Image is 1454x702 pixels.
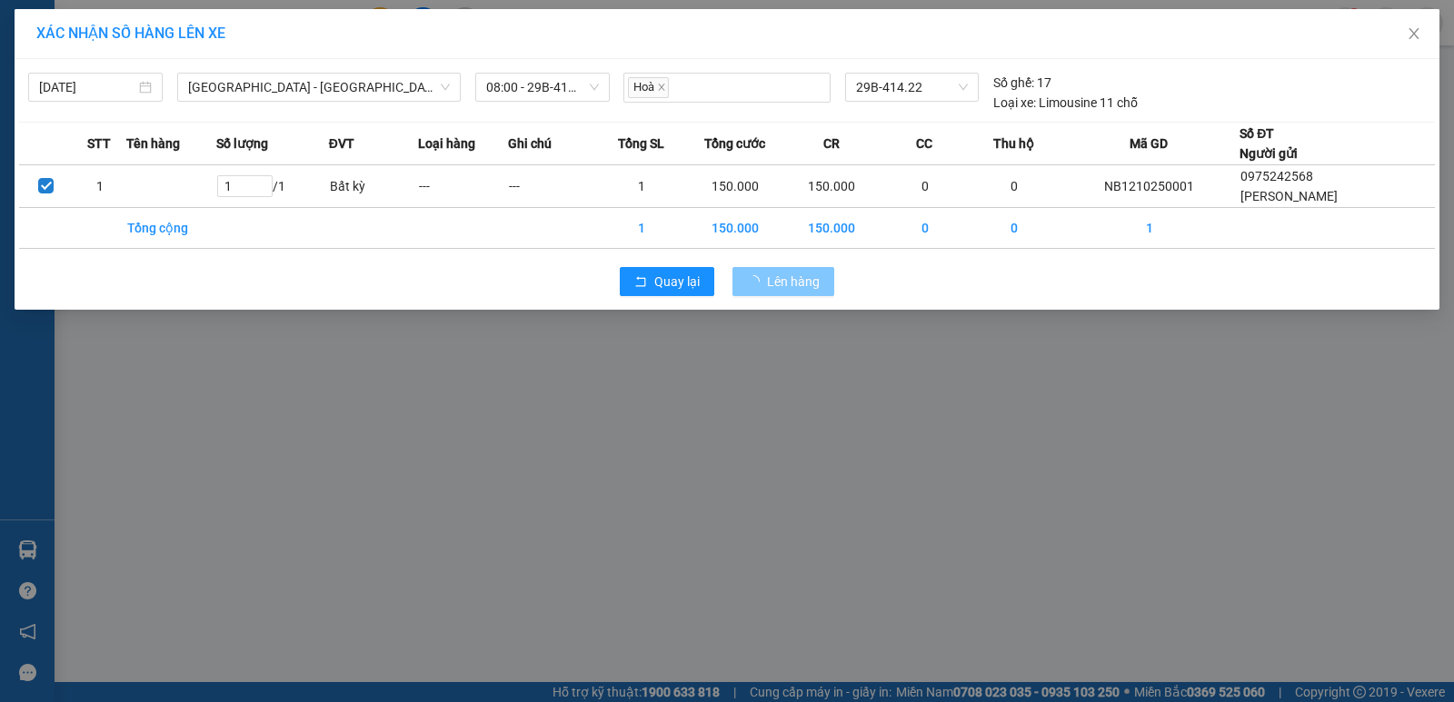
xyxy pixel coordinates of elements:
[508,165,597,208] td: ---
[418,133,475,153] span: Loại hàng
[880,208,969,249] td: 0
[970,165,1059,208] td: 0
[126,133,180,153] span: Tên hàng
[654,272,700,292] span: Quay lại
[1407,26,1421,41] span: close
[993,93,1138,113] div: Limousine 11 chỗ
[1059,208,1240,249] td: 1
[1240,124,1298,163] div: Số ĐT Người gửi
[687,208,783,249] td: 150.000
[993,93,1036,113] span: Loại xe:
[970,208,1059,249] td: 0
[216,165,329,208] td: / 1
[329,165,418,208] td: Bất kỳ
[486,74,599,101] span: 08:00 - 29B-414.22
[440,82,451,93] span: down
[1240,169,1313,183] span: 0975242568
[618,133,664,153] span: Tổng SL
[993,73,1034,93] span: Số ghế:
[329,133,354,153] span: ĐVT
[188,74,450,101] span: Ninh Bình - Hà Nội
[597,208,686,249] td: 1
[993,73,1051,93] div: 17
[856,74,968,101] span: 29B-414.22
[508,133,552,153] span: Ghi chú
[1059,165,1240,208] td: NB1210250001
[704,133,765,153] span: Tổng cước
[39,77,135,97] input: 12/10/2025
[747,275,767,288] span: loading
[783,165,880,208] td: 150.000
[1240,189,1338,203] span: [PERSON_NAME]
[87,133,111,153] span: STT
[1389,9,1439,60] button: Close
[732,267,834,296] button: Lên hàng
[657,83,666,92] span: close
[597,165,686,208] td: 1
[783,208,880,249] td: 150.000
[216,133,268,153] span: Số lượng
[767,272,820,292] span: Lên hàng
[628,77,669,98] span: Hoà
[620,267,714,296] button: rollbackQuay lại
[634,275,647,290] span: rollback
[418,165,507,208] td: ---
[823,133,840,153] span: CR
[687,165,783,208] td: 150.000
[1130,133,1168,153] span: Mã GD
[126,208,215,249] td: Tổng cộng
[993,133,1034,153] span: Thu hộ
[73,165,126,208] td: 1
[916,133,932,153] span: CC
[36,25,225,42] span: XÁC NHẬN SỐ HÀNG LÊN XE
[880,165,969,208] td: 0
